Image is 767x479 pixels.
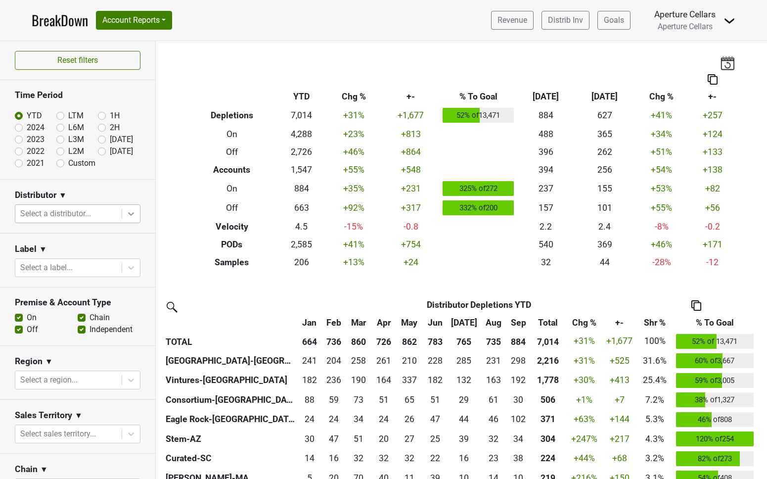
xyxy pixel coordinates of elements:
[324,432,344,445] div: 47
[321,390,346,410] td: 58.667
[516,106,575,126] td: 884
[297,449,321,469] td: 14
[636,314,674,332] th: Shr %: activate to sort column ascending
[689,125,736,143] td: +124
[346,332,371,351] th: 860
[531,410,566,430] th: 370.923
[32,10,88,31] a: BreakDown
[533,452,563,465] div: 224
[374,432,394,445] div: 20
[297,332,321,351] th: 664
[396,332,423,351] th: 862
[300,374,319,386] div: 182
[381,106,440,126] td: +1,677
[381,143,440,161] td: +864
[346,449,371,469] td: 31.581
[398,354,420,367] div: 210
[349,413,369,426] div: 34
[321,410,346,430] td: 23.93
[636,332,674,351] td: 100%
[374,374,394,386] div: 164
[423,390,447,410] td: 50.999
[326,218,381,236] td: -15 %
[440,88,516,106] th: % To Goal
[423,332,447,351] th: 783
[508,413,528,426] div: 102
[425,452,445,465] div: 22
[321,371,346,390] td: 236.177
[450,432,478,445] div: 39
[516,125,575,143] td: 488
[300,393,319,406] div: 88
[324,393,344,406] div: 59
[575,179,634,198] td: 155
[277,179,326,198] td: 884
[374,393,394,406] div: 51
[720,56,735,70] img: last_updated_date
[481,371,506,390] td: 163.425
[297,390,321,410] td: 88
[15,464,38,475] h3: Chain
[40,464,48,476] span: ▼
[110,145,133,157] label: [DATE]
[349,374,369,386] div: 190
[15,244,37,254] h3: Label
[297,371,321,390] td: 182.254
[396,429,423,449] td: 27.333
[636,351,674,371] td: 31.6%
[15,90,140,100] h3: Time Period
[396,410,423,430] td: 26.1
[371,429,396,449] td: 19.5
[531,390,566,410] th: 506.417
[68,145,84,157] label: L2M
[425,413,445,426] div: 47
[605,354,633,367] div: +525
[654,8,716,21] div: Aperture Cellars
[603,314,636,332] th: +-: activate to sort column ascending
[566,371,603,390] td: +30 %
[346,371,371,390] td: 189.926
[634,143,689,161] td: +51 %
[326,106,381,126] td: +31 %
[575,125,634,143] td: 365
[483,354,504,367] div: 231
[423,314,447,332] th: Jun: activate to sort column ascending
[708,74,718,85] img: Copy to clipboard
[398,432,420,445] div: 27
[326,143,381,161] td: +46 %
[481,332,506,351] th: 735
[447,351,481,371] td: 285
[297,429,321,449] td: 29.5
[506,449,531,469] td: 37.501
[163,298,179,314] img: filter
[689,236,736,253] td: +171
[483,374,504,386] div: 163
[691,300,701,311] img: Copy to clipboard
[506,332,531,351] th: 884
[326,179,381,198] td: +35 %
[346,351,371,371] td: 258
[533,432,563,445] div: 304
[187,161,277,179] th: Accounts
[508,354,528,367] div: 298
[531,351,566,371] th: 2216.499
[423,371,447,390] td: 181.669
[533,393,563,406] div: 506
[533,413,563,426] div: 371
[689,143,736,161] td: +133
[398,393,420,406] div: 65
[90,312,110,324] label: Chain
[531,314,566,332] th: Total: activate to sort column ascending
[300,432,319,445] div: 30
[381,198,440,218] td: +317
[371,332,396,351] th: 726
[634,236,689,253] td: +46 %
[425,374,445,386] div: 182
[634,106,689,126] td: +41 %
[27,122,45,134] label: 2024
[324,452,344,465] div: 16
[508,432,528,445] div: 34
[689,179,736,198] td: +82
[450,354,478,367] div: 285
[371,390,396,410] td: 50.834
